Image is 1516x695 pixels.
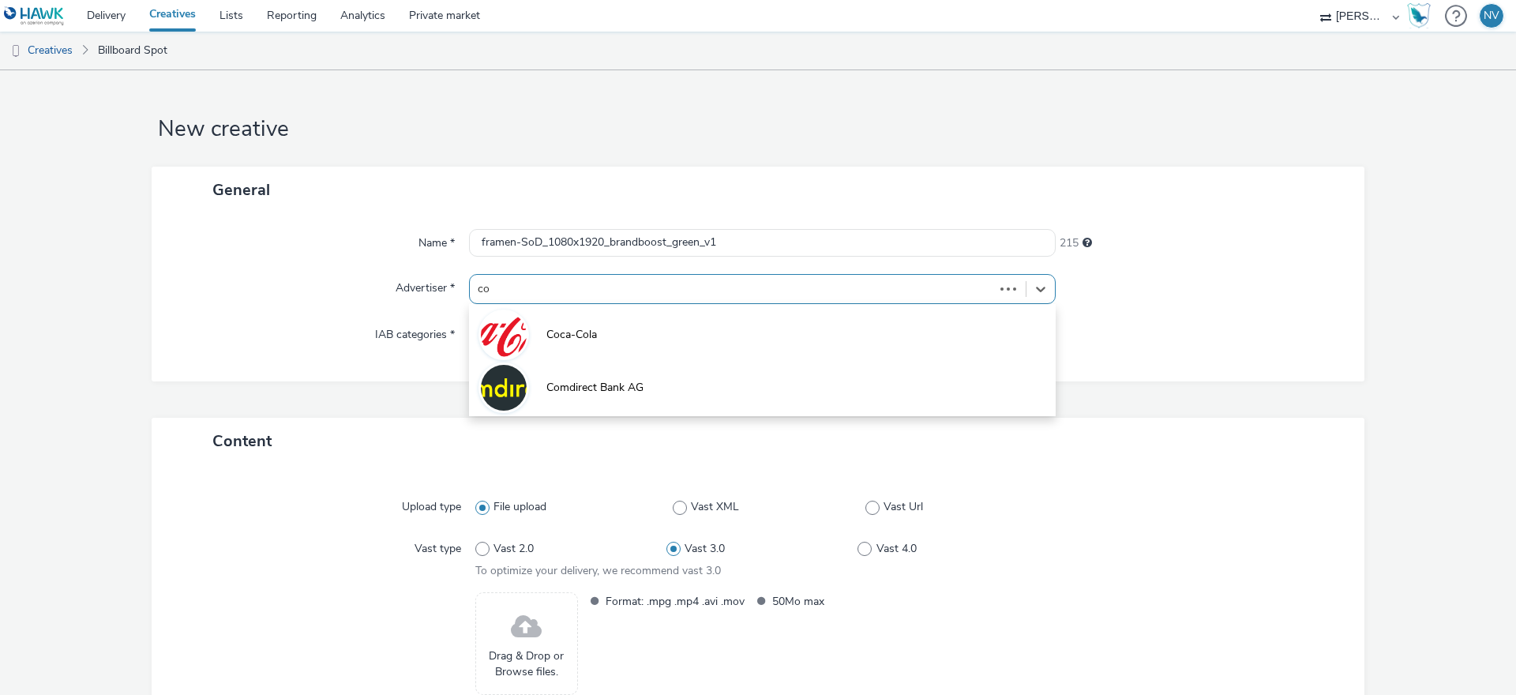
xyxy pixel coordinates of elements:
[606,592,745,610] span: Format: .mpg .mp4 .avi .mov
[493,541,534,557] span: Vast 2.0
[481,312,527,358] img: Coca-Cola
[475,563,721,578] span: To optimize your delivery, we recommend vast 3.0
[4,6,65,26] img: undefined Logo
[1083,235,1092,251] div: Maximum 255 characters
[876,541,917,557] span: Vast 4.0
[8,43,24,59] img: dooh
[1060,235,1079,251] span: 215
[369,321,461,343] label: IAB categories *
[412,229,461,251] label: Name *
[389,274,461,296] label: Advertiser *
[772,592,911,610] span: 50Mo max
[493,499,546,515] span: File upload
[691,499,739,515] span: Vast XML
[1484,4,1499,28] div: NV
[1407,3,1437,28] a: Hawk Academy
[484,648,569,681] span: Drag & Drop or Browse files.
[546,327,597,343] span: Coca-Cola
[212,430,272,452] span: Content
[212,179,270,201] span: General
[152,115,1364,145] h1: New creative
[685,541,725,557] span: Vast 3.0
[1407,3,1431,28] img: Hawk Academy
[481,365,527,411] img: Comdirect Bank AG
[396,493,467,515] label: Upload type
[408,535,467,557] label: Vast type
[90,32,175,69] a: Billboard Spot
[469,229,1056,257] input: Name
[884,499,923,515] span: Vast Url
[546,380,644,396] span: Comdirect Bank AG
